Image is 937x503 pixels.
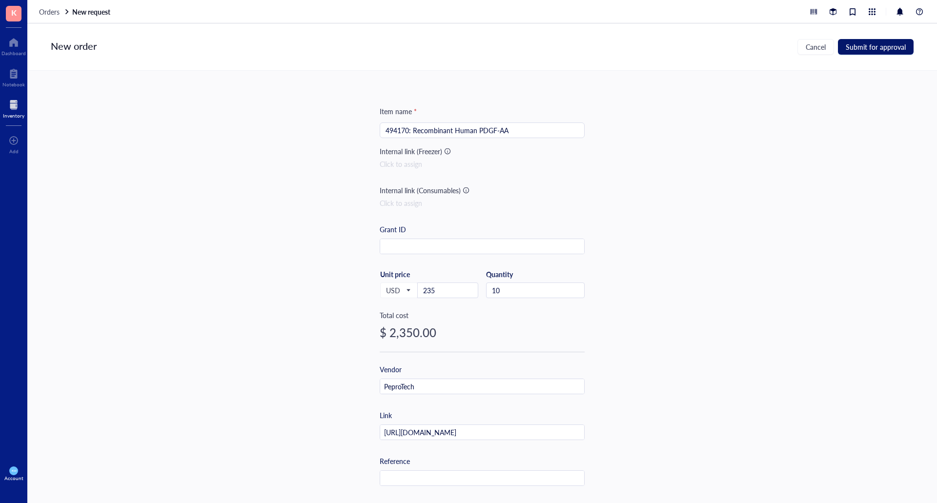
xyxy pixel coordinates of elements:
[380,224,406,235] div: Grant ID
[39,7,70,16] a: Orders
[380,198,585,208] div: Click to assign
[3,113,24,119] div: Inventory
[1,50,26,56] div: Dashboard
[380,310,585,321] div: Total cost
[486,270,585,279] div: Quantity
[380,324,585,340] div: $ 2,350.00
[9,148,19,154] div: Add
[11,6,17,19] span: K
[1,35,26,56] a: Dashboard
[11,469,16,472] span: KW
[806,43,826,51] span: Cancel
[838,39,914,55] button: Submit for approval
[2,66,25,87] a: Notebook
[2,81,25,87] div: Notebook
[380,159,585,169] div: Click to assign
[797,39,834,55] button: Cancel
[4,475,23,481] div: Account
[380,456,410,466] div: Reference
[51,39,97,55] div: New order
[380,364,402,375] div: Vendor
[380,185,461,196] div: Internal link (Consumables)
[39,7,60,17] span: Orders
[3,97,24,119] a: Inventory
[380,410,392,421] div: Link
[846,43,906,51] span: Submit for approval
[72,7,112,16] a: New request
[380,270,441,279] div: Unit price
[386,286,410,295] span: USD
[380,146,442,157] div: Internal link (Freezer)
[380,106,417,117] div: Item name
